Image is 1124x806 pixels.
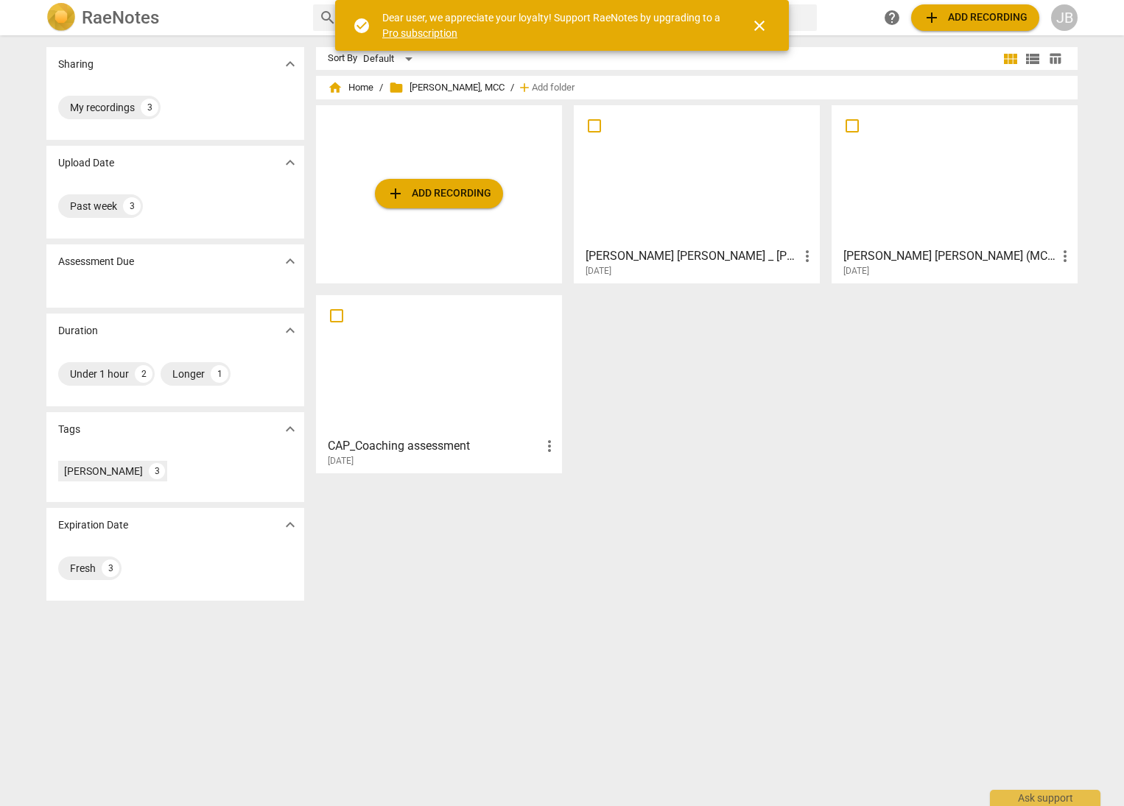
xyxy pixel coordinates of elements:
div: Dear user, we appreciate your loyalty! Support RaeNotes by upgrading to a [382,10,724,40]
span: add [517,80,532,95]
span: check_circle [353,17,370,35]
a: Help [879,4,905,31]
button: Upload [911,4,1039,31]
span: [PERSON_NAME], MCC [389,80,505,95]
a: [PERSON_NAME] [PERSON_NAME] _ [PERSON_NAME][DATE] [579,110,815,277]
p: Sharing [58,57,94,72]
img: Logo [46,3,76,32]
span: [DATE] [328,455,354,467]
span: home [328,80,343,95]
button: List view [1022,48,1044,70]
span: add [387,185,404,202]
div: Ask support [990,790,1100,806]
h3: CAP_Coaching assessment [328,437,541,455]
button: Show more [279,319,301,342]
button: Close [742,8,777,43]
div: 3 [102,559,119,577]
div: 3 [141,99,158,116]
span: add [923,9,941,26]
h3: Chris Ann- Vanessa (MCC) [843,247,1056,265]
span: view_list [1024,50,1042,68]
p: Upload Date [58,155,114,171]
span: expand_more [281,154,299,172]
span: expand_more [281,420,299,438]
span: search [319,9,337,26]
span: [DATE] [843,265,869,277]
span: more_vert [798,247,816,265]
button: Show more [279,250,301,272]
span: view_module [1002,50,1019,68]
p: Tags [58,422,80,437]
button: JB [1051,4,1078,31]
div: 3 [123,197,141,215]
a: [PERSON_NAME] [PERSON_NAME] (MCC)[DATE] [837,110,1072,277]
div: Default [363,47,418,71]
div: Sort By [328,53,357,64]
h2: RaeNotes [82,7,159,28]
span: table_chart [1048,52,1062,66]
div: Longer [172,367,205,381]
button: Show more [279,514,301,536]
span: / [379,82,383,93]
p: Expiration Date [58,517,128,533]
button: Upload [375,179,503,208]
h3: Chris Ann _ Devin [586,247,798,265]
button: Show more [279,418,301,440]
p: Duration [58,323,98,339]
span: more_vert [1056,247,1074,265]
span: expand_more [281,516,299,534]
button: Show more [279,152,301,174]
span: Add folder [532,82,575,93]
span: expand_more [281,55,299,73]
span: Add recording [387,185,491,202]
button: Table view [1044,48,1066,70]
div: My recordings [70,100,135,115]
div: 3 [149,463,165,479]
div: 2 [135,365,152,383]
a: Pro subscription [382,27,457,39]
a: CAP_Coaching assessment[DATE] [321,300,557,467]
span: expand_more [281,252,299,270]
div: 1 [211,365,228,383]
button: Show more [279,53,301,75]
span: Add recording [923,9,1028,26]
span: more_vert [541,437,558,455]
div: Under 1 hour [70,367,129,381]
div: [PERSON_NAME] [64,464,143,478]
a: LogoRaeNotes [46,3,301,32]
span: / [510,82,514,93]
div: Past week [70,199,117,213]
span: close [751,17,768,35]
span: [DATE] [586,265,611,277]
span: expand_more [281,322,299,339]
div: Fresh [70,561,96,576]
span: help [883,9,901,26]
button: Tile view [1000,48,1022,70]
p: Assessment Due [58,254,134,269]
span: Home [328,80,373,95]
span: folder [389,80,404,95]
